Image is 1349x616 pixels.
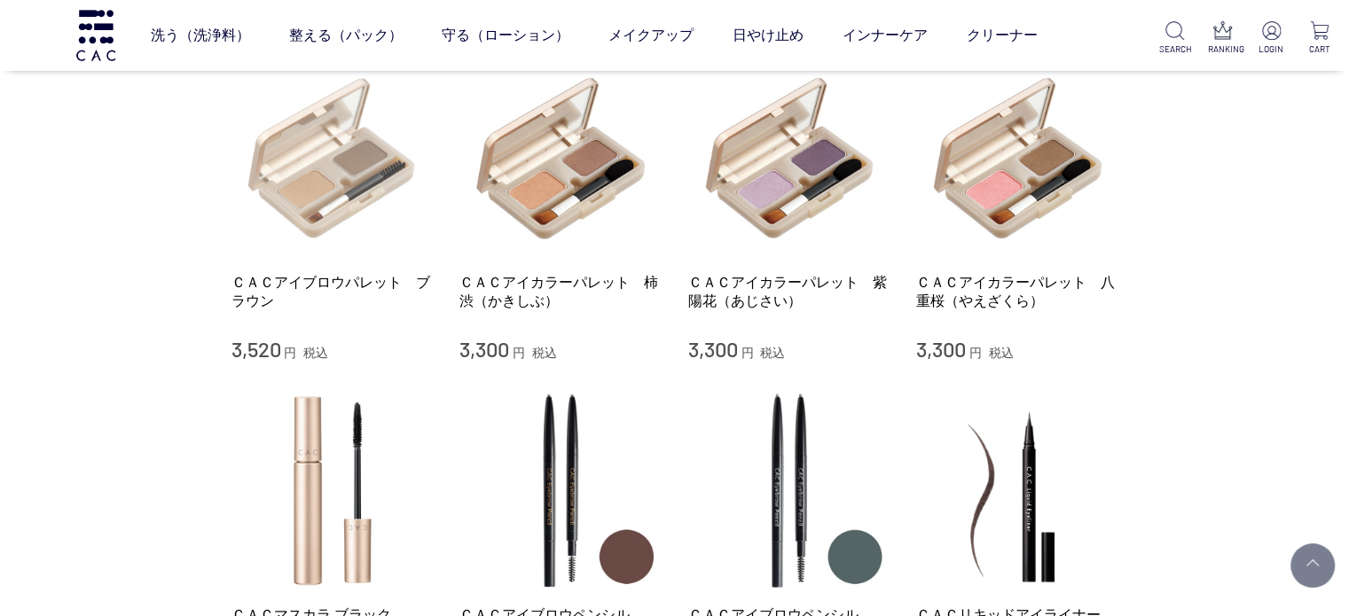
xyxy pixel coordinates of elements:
[688,336,738,362] span: 3,300
[608,11,694,60] a: メイクアップ
[760,346,785,360] span: 税込
[231,273,434,311] a: ＣＡＣアイブロウパレット ブラウン
[843,11,928,60] a: インナーケア
[916,390,1118,592] img: ＣＡＣリキッドアイライナー ブラウンブラック
[1304,43,1335,56] p: CART
[1208,21,1239,56] a: RANKING
[532,346,557,360] span: 税込
[231,336,281,362] span: 3,520
[688,390,890,592] img: ＣＡＣアイブロウペンシル 〈グレー〉
[688,273,890,311] a: ＣＡＣアイカラーパレット 紫陽花（あじさい）
[1159,21,1190,56] a: SEARCH
[459,336,509,362] span: 3,300
[733,11,804,60] a: 日やけ止め
[1256,43,1287,56] p: LOGIN
[1256,21,1287,56] a: LOGIN
[916,273,1118,311] a: ＣＡＣアイカラーパレット 八重桜（やえざくら）
[459,390,662,592] img: ＣＡＣアイブロウペンシル 〈ブラウン〉
[513,346,525,360] span: 円
[284,346,296,360] span: 円
[74,10,118,60] img: logo
[916,58,1118,260] img: ＣＡＣアイカラーパレット 八重桜（やえざくら）
[442,11,569,60] a: 守る（ローション）
[969,346,982,360] span: 円
[459,58,662,260] img: ＣＡＣアイカラーパレット 柿渋（かきしぶ）
[989,346,1014,360] span: 税込
[1304,21,1335,56] a: CART
[303,346,328,360] span: 税込
[289,11,403,60] a: 整える（パック）
[741,346,753,360] span: 円
[967,11,1038,60] a: クリーナー
[1208,43,1239,56] p: RANKING
[1159,43,1190,56] p: SEARCH
[459,273,662,311] a: ＣＡＣアイカラーパレット 柿渋（かきしぶ）
[916,336,966,362] span: 3,300
[151,11,250,60] a: 洗う（洗浄料）
[231,58,434,260] img: ＣＡＣアイブロウパレット ブラウン
[231,390,434,592] img: ＣＡＣマスカラ ブラック
[688,58,890,260] img: ＣＡＣアイカラーパレット 紫陽花（あじさい）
